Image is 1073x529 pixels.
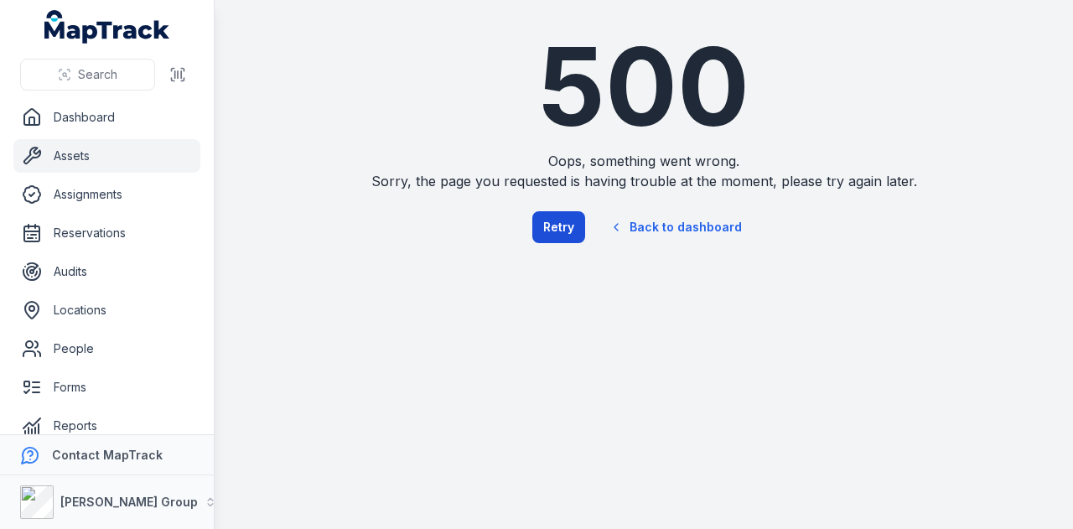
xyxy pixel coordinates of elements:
span: Oops, something went wrong. [335,151,952,171]
span: Sorry, the page you requested is having trouble at the moment, please try again later. [335,171,952,191]
a: Audits [13,255,200,288]
strong: [PERSON_NAME] Group [60,495,198,509]
span: Search [78,66,117,83]
a: Forms [13,371,200,404]
a: Dashboard [13,101,200,134]
a: Reservations [13,216,200,250]
a: Reports [13,409,200,443]
a: Assets [13,139,200,173]
a: MapTrack [44,10,170,44]
button: Search [20,59,155,91]
strong: Contact MapTrack [52,448,163,462]
a: Back to dashboard [595,208,756,246]
a: Assignments [13,178,200,211]
a: Locations [13,293,200,327]
h1: 500 [335,34,952,141]
a: People [13,332,200,366]
button: Retry [532,211,585,243]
